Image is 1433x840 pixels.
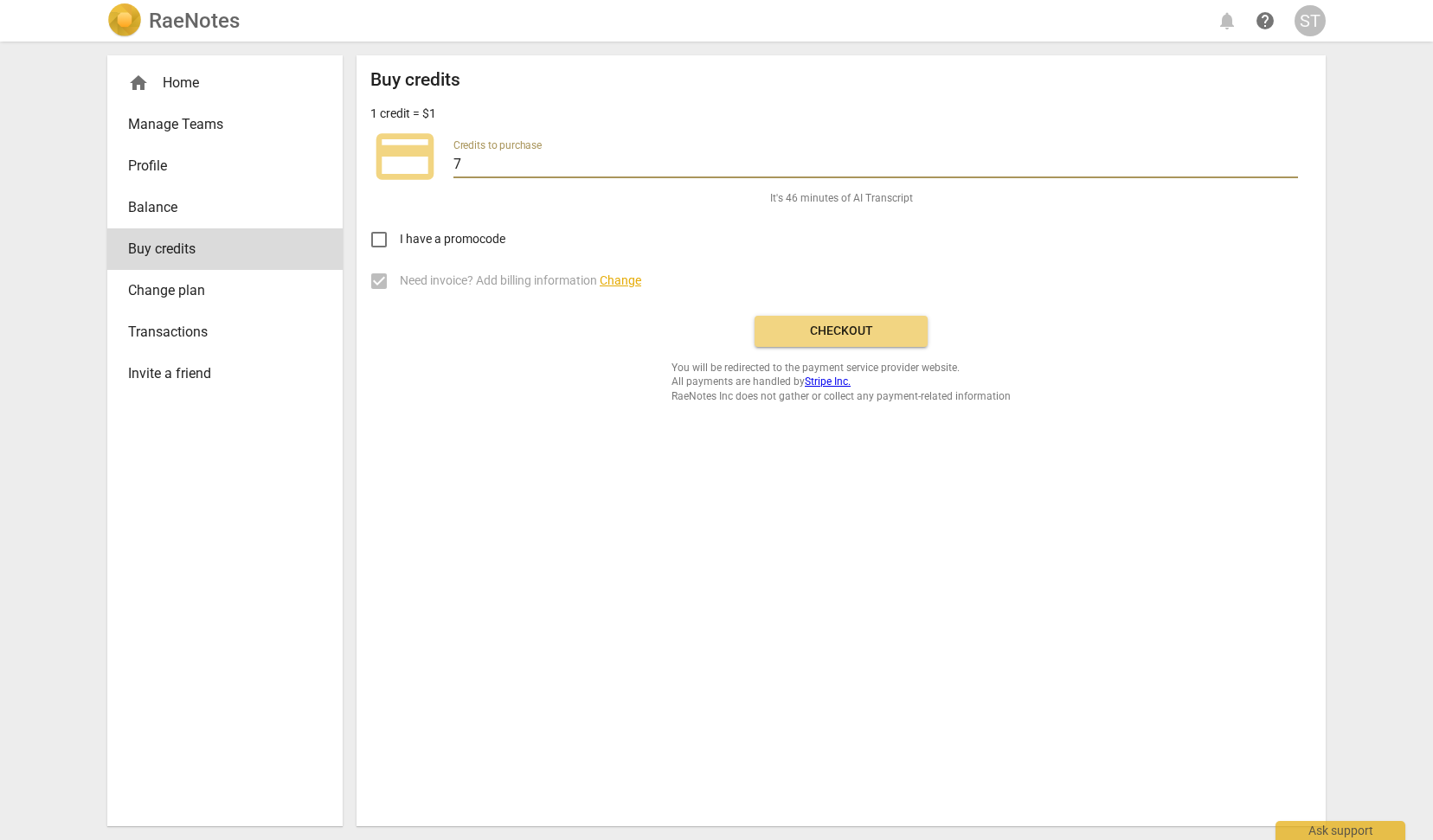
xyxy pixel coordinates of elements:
button: Checkout [755,316,928,347]
a: Change plan [107,270,343,311]
span: Need invoice? Add billing information [400,272,641,290]
a: Transactions [107,311,343,353]
span: Transactions [128,322,308,343]
label: Credits to purchase [453,140,542,151]
a: Stripe Inc. [805,375,851,388]
span: Change plan [128,280,308,301]
span: home [128,73,149,93]
span: Profile [128,156,308,176]
h2: RaeNotes [149,9,240,33]
h2: Buy credits [370,69,460,91]
a: Help [1250,5,1281,36]
span: Invite a friend [128,363,308,384]
a: Manage Teams [107,104,343,145]
button: ST [1295,5,1326,36]
span: credit_card [370,122,440,191]
span: It's 46 minutes of AI Transcript [770,191,913,206]
a: Invite a friend [107,353,343,394]
a: Buy credits [107,228,343,270]
div: Home [128,73,308,93]
span: I have a promocode [400,230,505,248]
div: Ask support [1276,821,1405,840]
span: help [1255,10,1276,31]
div: Home [107,62,343,104]
a: Balance [107,187,343,228]
span: Manage Teams [128,114,308,135]
p: 1 credit = $1 [370,105,436,123]
a: Profile [107,145,343,187]
span: Balance [128,197,308,218]
span: Change [600,273,641,287]
span: You will be redirected to the payment service provider website. All payments are handled by RaeNo... [672,361,1011,404]
span: Checkout [768,323,914,340]
a: LogoRaeNotes [107,3,240,38]
img: Logo [107,3,142,38]
span: Buy credits [128,239,308,260]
